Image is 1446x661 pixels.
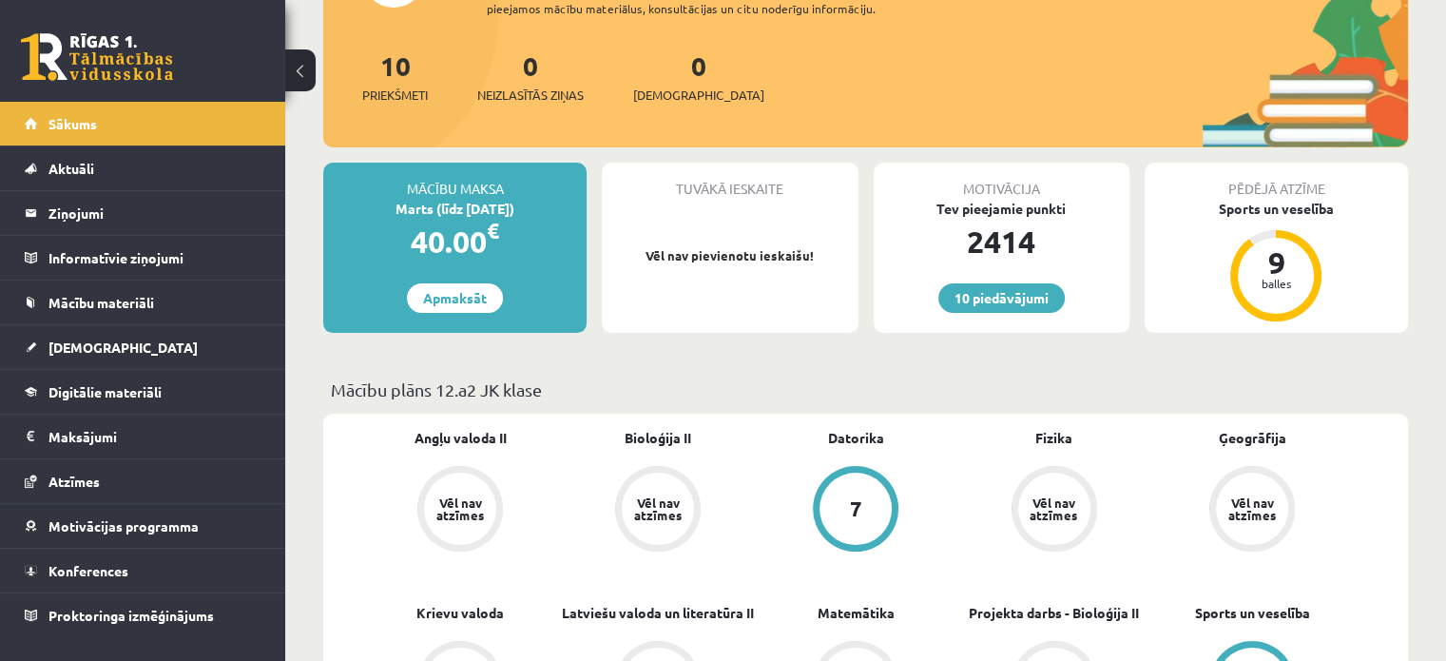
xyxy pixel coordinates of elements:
a: Projekta darbs - Bioloģija II [969,603,1139,623]
p: Vēl nav pievienotu ieskaišu! [611,246,848,265]
div: 9 [1247,247,1304,278]
div: Vēl nav atzīmes [1028,496,1081,521]
a: Datorika [828,428,884,448]
a: Motivācijas programma [25,504,261,548]
div: Marts (līdz [DATE]) [323,199,587,219]
a: Sākums [25,102,261,146]
a: Matemātika [818,603,895,623]
div: Vēl nav atzīmes [434,496,487,521]
a: 10Priekšmeti [362,49,428,105]
p: Mācību plāns 12.a2 JK klase [331,377,1400,402]
div: Tuvākā ieskaite [602,163,858,199]
span: Konferences [48,562,128,579]
div: Motivācija [874,163,1129,199]
div: 7 [850,498,862,519]
span: Mācību materiāli [48,294,154,311]
span: € [487,217,499,244]
legend: Ziņojumi [48,191,261,235]
div: Mācību maksa [323,163,587,199]
a: Fizika [1035,428,1072,448]
a: Atzīmes [25,459,261,503]
span: Atzīmes [48,473,100,490]
div: Tev pieejamie punkti [874,199,1129,219]
a: 0[DEMOGRAPHIC_DATA] [633,49,764,105]
a: [DEMOGRAPHIC_DATA] [25,325,261,369]
a: Digitālie materiāli [25,370,261,414]
a: 7 [757,466,954,555]
a: Vēl nav atzīmes [361,466,559,555]
div: Sports un veselība [1145,199,1408,219]
div: 40.00 [323,219,587,264]
a: Latviešu valoda un literatūra II [562,603,754,623]
a: Krievu valoda [416,603,504,623]
a: Rīgas 1. Tālmācības vidusskola [21,33,173,81]
span: Neizlasītās ziņas [477,86,584,105]
a: 10 piedāvājumi [938,283,1065,313]
a: Proktoringa izmēģinājums [25,593,261,637]
a: Aktuāli [25,146,261,190]
a: Konferences [25,549,261,593]
span: [DEMOGRAPHIC_DATA] [633,86,764,105]
span: Priekšmeti [362,86,428,105]
a: Vēl nav atzīmes [559,466,757,555]
div: 2414 [874,219,1129,264]
a: Ģeogrāfija [1218,428,1285,448]
a: Apmaksāt [407,283,503,313]
span: Motivācijas programma [48,517,199,535]
span: Proktoringa izmēģinājums [48,607,214,624]
span: Digitālie materiāli [48,383,162,400]
div: Vēl nav atzīmes [631,496,684,521]
a: Sports un veselība 9 balles [1145,199,1408,324]
legend: Maksājumi [48,415,261,458]
div: Pēdējā atzīme [1145,163,1408,199]
div: Vēl nav atzīmes [1225,496,1279,521]
a: Maksājumi [25,415,261,458]
a: Informatīvie ziņojumi [25,236,261,280]
a: Vēl nav atzīmes [1153,466,1351,555]
a: Vēl nav atzīmes [955,466,1153,555]
a: 0Neizlasītās ziņas [477,49,584,105]
a: Ziņojumi [25,191,261,235]
span: Sākums [48,115,97,132]
a: Mācību materiāli [25,281,261,324]
a: Angļu valoda II [415,428,507,448]
div: balles [1247,278,1304,289]
a: Bioloģija II [625,428,691,448]
a: Sports un veselība [1194,603,1309,623]
span: Aktuāli [48,160,94,177]
legend: Informatīvie ziņojumi [48,236,261,280]
span: [DEMOGRAPHIC_DATA] [48,339,198,356]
